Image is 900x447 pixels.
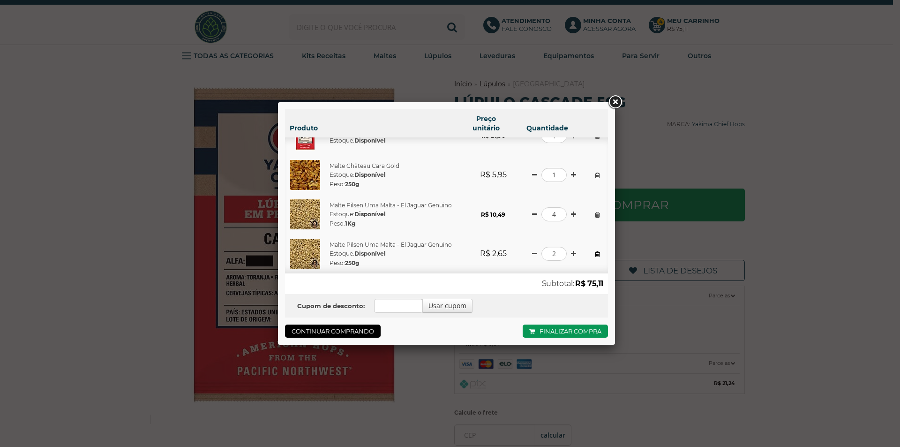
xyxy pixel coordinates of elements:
[354,250,386,257] strong: Disponível
[330,171,386,178] span: Estoque:
[330,259,359,266] span: Peso:
[330,162,399,169] a: Malte Château Cara Gold
[285,325,381,338] a: Continuar comprando
[422,299,472,313] button: Usar cupom
[290,199,320,229] img: Malte Pilsen Uma Malta - El Jaguar Genuino
[463,114,510,133] h6: Preço unitário
[330,211,386,218] span: Estoque:
[519,123,575,133] h6: Quantidade
[330,181,359,188] span: Peso:
[481,211,505,218] strong: R$ 10,49
[345,181,359,188] strong: 250g
[330,250,386,257] span: Estoque:
[290,160,320,190] img: Malte Château Cara Gold
[542,279,574,288] span: Subtotal:
[290,239,320,269] img: Malte Pilsen Uma Malta - El Jaguar Genuino
[575,279,603,288] strong: R$ 75,11
[354,137,386,144] strong: Disponível
[354,171,386,178] strong: Disponível
[330,137,386,144] span: Estoque:
[345,259,359,266] strong: 250g
[345,220,355,227] strong: 1Kg
[607,94,623,111] a: Close
[330,220,355,227] span: Peso:
[330,201,452,208] a: Malte Pilsen Uma Malta - El Jaguar Genuino
[523,325,608,338] a: Finalizar compra
[354,211,386,218] strong: Disponível
[470,170,517,180] strong: R$ 5,95
[290,123,453,133] h6: Produto
[481,132,505,139] strong: R$ 21,90
[470,249,517,258] strong: R$ 2,65
[330,241,452,248] a: Malte Pilsen Uma Malta - El Jaguar Genuino
[297,302,365,310] b: Cupom de desconto:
